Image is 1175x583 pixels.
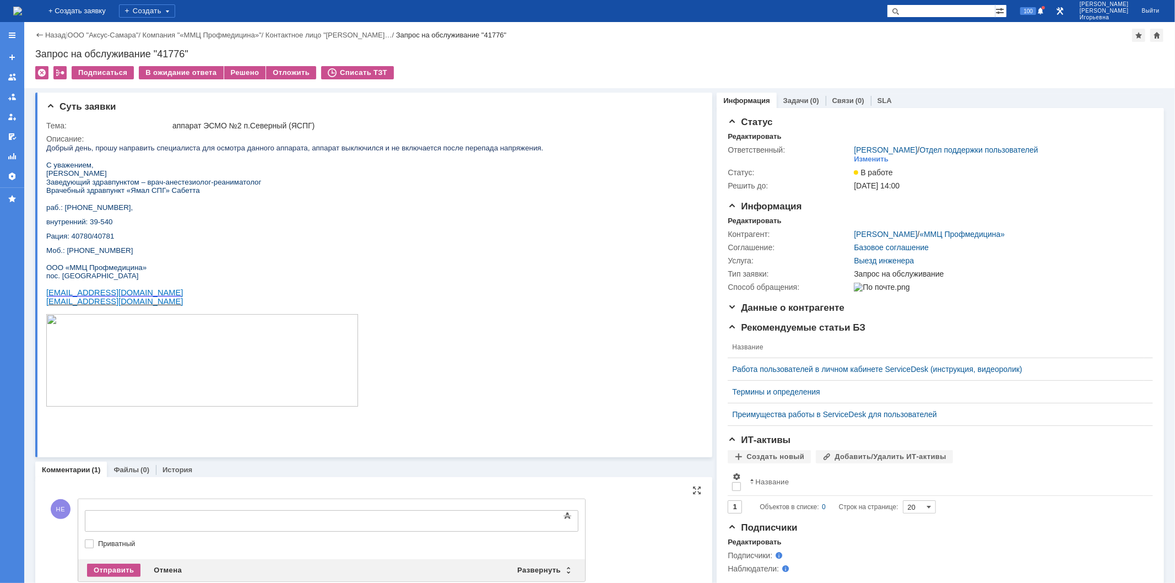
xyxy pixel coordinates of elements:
[728,435,790,445] span: ИТ-активы
[3,128,21,145] a: Мои согласования
[854,243,929,252] a: Базовое соглашение
[854,230,1005,239] div: /
[732,365,1140,374] a: Работа пользователей в личном кабинете ServiceDesk (инструкция, видеоролик)
[1080,14,1129,21] span: Игорьевна
[728,303,844,313] span: Данные о контрагенте
[783,96,809,105] a: Задачи
[723,96,770,105] a: Информация
[728,337,1144,358] th: Название
[46,134,697,143] div: Описание:
[728,283,852,291] div: Способ обращения:
[728,117,772,127] span: Статус
[728,538,781,547] div: Редактировать
[919,230,1005,239] a: «ММЦ Профмедицина»
[854,269,1146,278] div: Запрос на обслуживание
[760,503,819,511] span: Объектов в списке:
[854,145,917,154] a: [PERSON_NAME]
[1020,7,1036,15] span: 100
[728,522,797,533] span: Подписчики
[3,168,21,185] a: Настройки
[3,108,21,126] a: Мои заявки
[728,551,838,560] div: Подписчики:
[728,564,838,573] div: Наблюдатели:
[66,30,67,39] div: |
[266,31,392,39] a: Контактное лицо "[PERSON_NAME]…
[119,4,175,18] div: Создать
[140,466,149,474] div: (0)
[732,410,1140,419] a: Преимущества работы в ServiceDesk для пользователей
[561,509,574,522] span: Показать панель инструментов
[728,217,781,225] div: Редактировать
[1150,29,1163,42] div: Сделать домашней страницей
[1080,8,1129,14] span: [PERSON_NAME]
[728,168,852,177] div: Статус:
[42,466,90,474] a: Комментарии
[3,88,21,106] a: Заявки в моей ответственности
[13,7,22,15] a: Перейти на домашнюю страницу
[995,5,1006,15] span: Расширенный поиск
[919,145,1038,154] a: Отдел поддержки пользователей
[832,96,854,105] a: Связи
[98,539,576,548] label: Приватный
[854,155,889,164] div: Изменить
[53,66,67,79] div: Работа с массовостью
[728,322,865,333] span: Рекомендуемые статьи БЗ
[728,181,852,190] div: Решить до:
[810,96,819,105] div: (0)
[35,48,1164,60] div: Запрос на обслуживание "41776"
[143,31,262,39] a: Компания "«ММЦ Профмедицина»"
[854,256,914,265] a: Выезд инженера
[266,31,396,39] div: /
[68,31,139,39] a: ООО "Аксус-Самара"
[728,132,781,141] div: Редактировать
[854,168,892,177] span: В работе
[822,500,826,514] div: 0
[755,478,789,486] div: Название
[143,31,266,39] div: /
[46,121,170,130] div: Тема:
[728,230,852,239] div: Контрагент:
[878,96,892,105] a: SLA
[692,486,701,495] div: На всю страницу
[745,468,1144,496] th: Название
[3,48,21,66] a: Создать заявку
[1132,29,1145,42] div: Добавить в избранное
[68,31,143,39] div: /
[855,96,864,105] div: (0)
[45,31,66,39] a: Назад
[396,31,507,39] div: Запрос на обслуживание "41776"
[854,230,917,239] a: [PERSON_NAME]
[728,243,852,252] div: Соглашение:
[732,472,741,481] span: Настройки
[760,500,898,514] i: Строк на странице:
[163,466,192,474] a: История
[3,68,21,86] a: Заявки на командах
[46,101,116,112] span: Суть заявки
[854,181,900,190] span: [DATE] 14:00
[728,256,852,265] div: Услуга:
[728,145,852,154] div: Ответственный:
[92,466,101,474] div: (1)
[1053,4,1066,18] a: Перейти в интерфейс администратора
[172,121,695,130] div: аппарат ЭСМО №2 п.Северный (ЯСПГ)
[113,466,139,474] a: Файлы
[35,66,48,79] div: Удалить
[854,283,909,291] img: По почте.png
[1080,1,1129,8] span: [PERSON_NAME]
[3,148,21,165] a: Отчеты
[728,269,852,278] div: Тип заявки:
[854,145,1038,154] div: /
[13,7,22,15] img: logo
[728,201,802,212] span: Информация
[732,387,1140,396] a: Термины и определения
[51,499,71,519] span: НЕ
